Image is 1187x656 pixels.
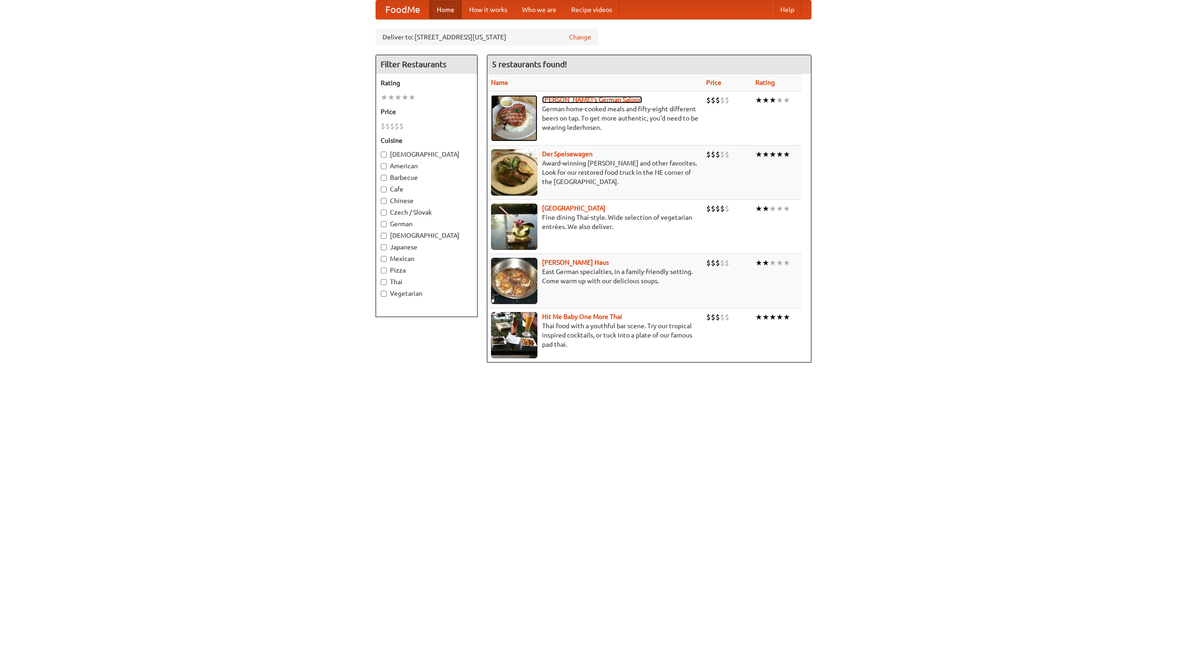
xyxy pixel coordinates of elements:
label: Czech / Slovak [381,208,472,217]
li: ★ [783,95,790,105]
label: [DEMOGRAPHIC_DATA] [381,231,472,240]
li: ★ [776,149,783,159]
li: $ [385,121,390,131]
li: $ [706,149,711,159]
a: FoodMe [376,0,429,19]
li: ★ [783,312,790,322]
h5: Cuisine [381,136,472,145]
li: $ [706,258,711,268]
li: ★ [755,204,762,214]
input: German [381,221,387,227]
p: Award-winning [PERSON_NAME] and other favorites. Look for our restored food truck in the NE corne... [491,159,699,186]
h4: Filter Restaurants [376,55,477,74]
a: Rating [755,79,775,86]
li: $ [715,204,720,214]
input: Chinese [381,198,387,204]
li: $ [381,121,385,131]
label: Vegetarian [381,289,472,298]
li: ★ [388,92,395,102]
li: $ [725,312,729,322]
p: German home-cooked meals and fifty-eight different beers on tap. To get more authentic, you'd nee... [491,104,699,132]
label: Pizza [381,266,472,275]
input: Japanese [381,244,387,250]
li: ★ [762,204,769,214]
a: Name [491,79,508,86]
img: esthers.jpg [491,95,537,141]
li: $ [725,204,729,214]
div: Deliver to: [STREET_ADDRESS][US_STATE] [376,29,598,45]
label: German [381,219,472,229]
li: ★ [783,258,790,268]
li: ★ [762,258,769,268]
p: Fine dining Thai-style. Wide selection of vegetarian entrées. We also deliver. [491,213,699,231]
input: Mexican [381,256,387,262]
li: ★ [783,149,790,159]
a: [PERSON_NAME]'s German Saloon [542,96,642,103]
input: Czech / Slovak [381,210,387,216]
a: How it works [462,0,515,19]
ng-pluralize: 5 restaurants found! [492,60,567,69]
li: ★ [762,95,769,105]
img: speisewagen.jpg [491,149,537,196]
b: Der Speisewagen [542,150,593,158]
li: ★ [762,149,769,159]
label: Barbecue [381,173,472,182]
a: Home [429,0,462,19]
li: $ [390,121,395,131]
li: $ [720,149,725,159]
li: ★ [755,258,762,268]
li: $ [720,204,725,214]
input: Vegetarian [381,291,387,297]
li: $ [711,258,715,268]
input: Thai [381,279,387,285]
li: ★ [395,92,402,102]
li: $ [725,95,729,105]
li: $ [711,149,715,159]
li: ★ [776,312,783,322]
li: ★ [776,258,783,268]
label: Thai [381,277,472,287]
li: $ [706,312,711,322]
input: Barbecue [381,175,387,181]
li: $ [706,95,711,105]
li: ★ [755,95,762,105]
li: $ [720,95,725,105]
li: ★ [783,204,790,214]
img: babythai.jpg [491,312,537,358]
li: ★ [776,95,783,105]
input: [DEMOGRAPHIC_DATA] [381,233,387,239]
li: $ [706,204,711,214]
label: [DEMOGRAPHIC_DATA] [381,150,472,159]
li: $ [715,312,720,322]
a: Hit Me Baby One More Thai [542,313,622,320]
li: $ [725,258,729,268]
label: Chinese [381,196,472,205]
input: Pizza [381,267,387,274]
li: $ [711,95,715,105]
li: $ [711,312,715,322]
a: [PERSON_NAME] Haus [542,259,609,266]
li: $ [715,149,720,159]
li: ★ [776,204,783,214]
p: Thai food with a youthful bar scene. Try our tropical inspired cocktails, or tuck into a plate of... [491,321,699,349]
p: East German specialties, in a family-friendly setting. Come warm up with our delicious soups. [491,267,699,286]
li: $ [715,95,720,105]
li: $ [720,258,725,268]
a: [GEOGRAPHIC_DATA] [542,204,606,212]
li: $ [720,312,725,322]
li: $ [395,121,399,131]
img: kohlhaus.jpg [491,258,537,304]
label: Cafe [381,185,472,194]
li: ★ [769,258,776,268]
li: $ [715,258,720,268]
li: $ [711,204,715,214]
a: Help [773,0,802,19]
li: ★ [769,204,776,214]
li: $ [725,149,729,159]
li: ★ [755,312,762,322]
label: Mexican [381,254,472,263]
